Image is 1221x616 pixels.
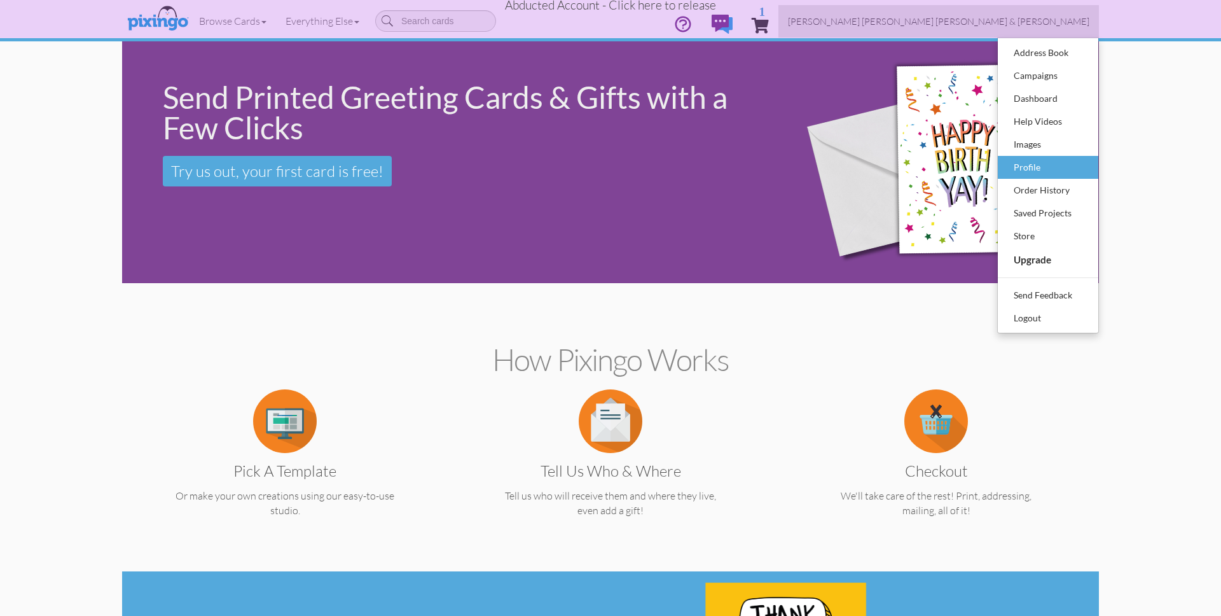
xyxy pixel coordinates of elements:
span: [PERSON_NAME] [PERSON_NAME] [PERSON_NAME] & [PERSON_NAME] [788,16,1089,27]
a: Saved Projects [998,202,1098,225]
div: Logout [1011,309,1086,328]
a: Store [998,225,1098,248]
a: Send Feedback [998,284,1098,307]
p: Tell us who will receive them and where they live, even add a gift! [473,489,748,518]
div: Campaigns [1011,66,1086,85]
div: Store [1011,227,1086,246]
div: Dashboard [1011,89,1086,108]
a: Checkout We'll take care of the rest! Print, addressing, mailing, all of it! [798,414,1074,518]
a: 1 [752,5,769,43]
a: Tell us Who & Where Tell us who will receive them and where they live, even add a gift! [473,414,748,518]
img: item.alt [579,389,642,453]
h3: Tell us Who & Where [482,463,739,479]
h3: Pick a Template [156,463,413,479]
a: Dashboard [998,87,1098,110]
div: Send Feedback [1011,286,1086,305]
a: Everything Else [276,5,369,37]
h2: How Pixingo works [144,343,1077,377]
a: Browse Cards [190,5,276,37]
a: Logout [998,307,1098,330]
a: Try us out, your first card is free! [163,156,392,186]
img: item.alt [253,389,317,453]
div: Images [1011,135,1086,154]
p: We'll take care of the rest! Print, addressing, mailing, all of it! [798,489,1074,518]
a: Pick a Template Or make your own creations using our easy-to-use studio. [147,414,423,518]
a: Help Videos [998,110,1098,133]
div: Order History [1011,181,1086,200]
img: pixingo logo [124,3,191,35]
a: Campaigns [998,64,1098,87]
img: item.alt [904,389,968,453]
a: [PERSON_NAME] [PERSON_NAME] [PERSON_NAME] & [PERSON_NAME] [778,5,1099,38]
div: Saved Projects [1011,204,1086,223]
div: Send Printed Greeting Cards & Gifts with a Few Clicks [163,82,763,143]
a: Profile [998,156,1098,179]
span: 1 [759,5,765,17]
div: Upgrade [1011,249,1086,270]
div: Help Videos [1011,112,1086,131]
a: Address Book [998,41,1098,64]
a: Images [998,133,1098,156]
div: Address Book [1011,43,1086,62]
div: Profile [1011,158,1086,177]
a: Order History [998,179,1098,202]
span: Try us out, your first card is free! [171,162,383,181]
p: Or make your own creations using our easy-to-use studio. [147,489,423,518]
a: Upgrade [998,248,1098,272]
img: 942c5090-71ba-4bfc-9a92-ca782dcda692.png [783,24,1091,302]
input: Search cards [375,10,496,32]
h3: Checkout [808,463,1065,479]
img: comments.svg [712,15,733,34]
